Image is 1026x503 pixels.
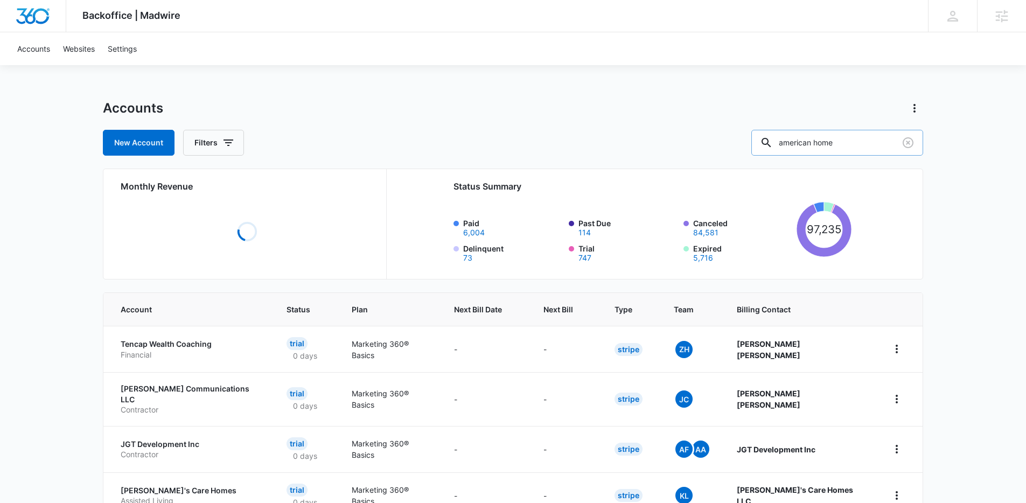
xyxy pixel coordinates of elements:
td: - [531,372,602,426]
span: JC [675,390,693,408]
p: Contractor [121,449,261,460]
label: Trial [578,243,678,262]
td: - [531,326,602,372]
a: Accounts [11,32,57,65]
span: Backoffice | Madwire [82,10,180,21]
td: - [441,426,531,472]
div: Trial [287,484,308,497]
span: Billing Contact [737,304,862,315]
p: Tencap Wealth Coaching [121,339,261,350]
span: Status [287,304,310,315]
label: Canceled [693,218,792,236]
h2: Monthly Revenue [121,180,373,193]
div: Stripe [615,489,643,502]
span: Account [121,304,245,315]
button: Expired [693,254,713,262]
h1: Accounts [103,100,163,116]
button: Delinquent [463,254,472,262]
span: AF [675,441,693,458]
tspan: 97,235 [806,222,841,236]
p: 0 days [287,450,324,462]
button: Actions [906,100,923,117]
button: home [888,441,905,458]
p: Contractor [121,404,261,415]
span: Type [615,304,632,315]
span: ZH [675,341,693,358]
strong: [PERSON_NAME] [PERSON_NAME] [737,339,800,360]
td: - [531,426,602,472]
h2: Status Summary [453,180,851,193]
p: 0 days [287,350,324,361]
span: Next Bill [543,304,573,315]
button: Past Due [578,229,591,236]
td: - [441,326,531,372]
button: Clear [899,134,917,151]
span: Plan [352,304,428,315]
button: Paid [463,229,485,236]
p: Marketing 360® Basics [352,338,428,361]
span: Team [674,304,695,315]
div: Stripe [615,443,643,456]
label: Expired [693,243,792,262]
div: Trial [287,387,308,400]
div: Stripe [615,393,643,406]
td: - [441,372,531,426]
div: Trial [287,337,308,350]
a: JGT Development IncContractor [121,439,261,460]
button: home [888,340,905,358]
label: Delinquent [463,243,562,262]
strong: JGT Development Inc [737,445,815,454]
a: Tencap Wealth CoachingFinancial [121,339,261,360]
a: New Account [103,130,175,156]
button: Filters [183,130,244,156]
span: AA [692,441,709,458]
button: home [888,390,905,408]
p: Financial [121,350,261,360]
button: Trial [578,254,591,262]
strong: [PERSON_NAME] [PERSON_NAME] [737,389,800,409]
span: Next Bill Date [454,304,502,315]
p: JGT Development Inc [121,439,261,450]
input: Search [751,130,923,156]
p: 0 days [287,400,324,411]
p: [PERSON_NAME]'s Care Homes [121,485,261,496]
a: Settings [101,32,143,65]
a: [PERSON_NAME] Communications LLCContractor [121,383,261,415]
p: Marketing 360® Basics [352,438,428,460]
p: [PERSON_NAME] Communications LLC [121,383,261,404]
a: Websites [57,32,101,65]
div: Stripe [615,343,643,356]
label: Paid [463,218,562,236]
button: Canceled [693,229,718,236]
div: Trial [287,437,308,450]
label: Past Due [578,218,678,236]
p: Marketing 360® Basics [352,388,428,410]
